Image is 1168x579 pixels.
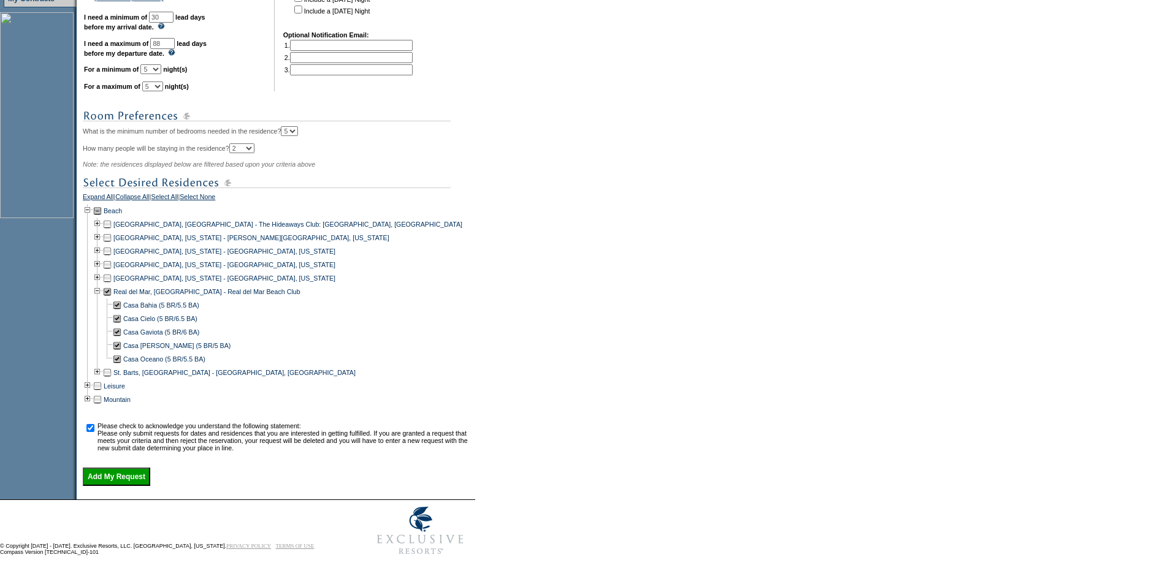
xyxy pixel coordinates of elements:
[84,13,205,31] b: lead days before my arrival date.
[84,83,140,90] b: For a maximum of
[113,274,335,282] a: [GEOGRAPHIC_DATA], [US_STATE] - [GEOGRAPHIC_DATA], [US_STATE]
[123,342,231,349] a: Casa [PERSON_NAME] (5 BR/5 BA)
[113,248,335,255] a: [GEOGRAPHIC_DATA], [US_STATE] - [GEOGRAPHIC_DATA], [US_STATE]
[84,40,148,47] b: I need a maximum of
[104,382,125,390] a: Leisure
[115,193,150,204] a: Collapse All
[113,369,356,376] a: St. Barts, [GEOGRAPHIC_DATA] - [GEOGRAPHIC_DATA], [GEOGRAPHIC_DATA]
[158,23,165,29] img: questionMark_lightBlue.gif
[151,193,178,204] a: Select All
[180,193,215,204] a: Select None
[283,31,369,39] b: Optional Notification Email:
[113,288,300,295] a: Real del Mar, [GEOGRAPHIC_DATA] - Real del Mar Beach Club
[276,543,315,549] a: TERMS OF USE
[123,315,197,322] a: Casa Cielo (5 BR/6.5 BA)
[113,234,389,241] a: [GEOGRAPHIC_DATA], [US_STATE] - [PERSON_NAME][GEOGRAPHIC_DATA], [US_STATE]
[113,221,462,228] a: [GEOGRAPHIC_DATA], [GEOGRAPHIC_DATA] - The Hideaways Club: [GEOGRAPHIC_DATA], [GEOGRAPHIC_DATA]
[113,261,335,268] a: [GEOGRAPHIC_DATA], [US_STATE] - [GEOGRAPHIC_DATA], [US_STATE]
[104,207,122,214] a: Beach
[84,13,147,21] b: I need a minimum of
[168,49,175,56] img: questionMark_lightBlue.gif
[83,193,472,204] div: | | |
[83,108,451,124] img: subTtlRoomPreferences.gif
[123,301,199,309] a: Casa Bahia (5 BR/5.5 BA)
[163,66,187,73] b: night(s)
[83,193,113,204] a: Expand All
[83,161,315,168] span: Note: the residences displayed below are filtered based upon your criteria above
[123,328,199,336] a: Casa Gaviota (5 BR/6 BA)
[226,543,271,549] a: PRIVACY POLICY
[97,422,471,452] td: Please check to acknowledge you understand the following statement: Please only submit requests f...
[83,467,150,486] input: Add My Request
[104,396,131,403] a: Mountain
[284,52,413,63] td: 2.
[284,40,413,51] td: 1.
[84,40,207,57] b: lead days before my departure date.
[165,83,189,90] b: night(s)
[365,500,475,561] img: Exclusive Resorts
[123,355,205,363] a: Casa Oceano (5 BR/5.5 BA)
[284,64,413,75] td: 3.
[84,66,139,73] b: For a minimum of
